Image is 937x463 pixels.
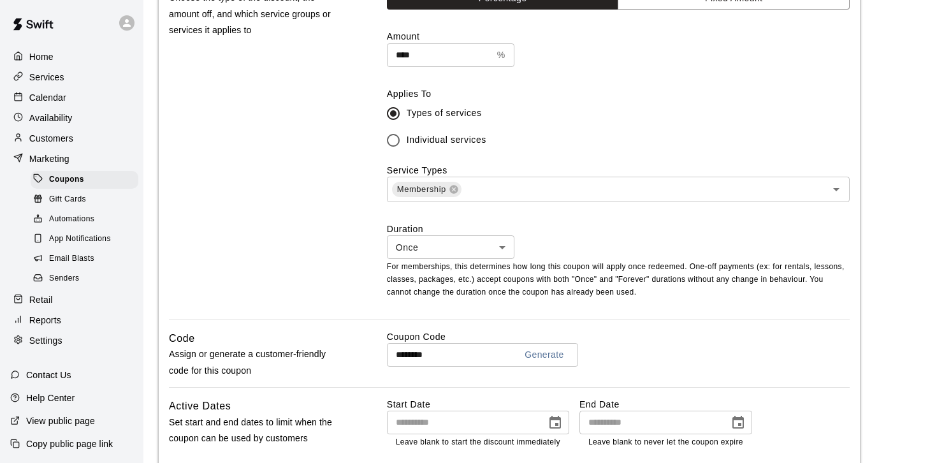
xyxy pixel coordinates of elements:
p: Copy public page link [26,437,113,450]
p: For memberships, this determines how long this coupon will apply once redeemed. One-off payments ... [387,261,850,299]
span: Types of services [407,107,482,120]
p: Help Center [26,392,75,404]
p: % [497,48,505,62]
p: Marketing [29,152,69,165]
a: Home [10,47,133,66]
a: Coupons [31,170,143,189]
p: Settings [29,334,62,347]
h6: Code [169,330,195,347]
p: Calendar [29,91,66,104]
button: Generate [519,343,569,367]
p: Reports [29,314,61,327]
a: Email Blasts [31,249,143,269]
button: Choose date [542,410,568,436]
a: Customers [10,129,133,148]
p: Assign or generate a customer-friendly code for this coupon [169,346,346,378]
label: Duration [387,223,850,235]
div: Automations [31,210,138,228]
span: Membership [392,183,451,196]
p: Contact Us [26,369,71,381]
span: Senders [49,272,80,285]
span: Individual services [407,133,486,147]
p: Customers [29,132,73,145]
h6: Active Dates [169,398,231,415]
a: Reports [10,311,133,330]
div: Gift Cards [31,191,138,209]
p: Leave blank to never let the coupon expire [588,436,743,449]
a: Marketing [10,149,133,168]
button: Choose date [725,410,751,436]
span: Email Blasts [49,253,94,265]
label: Start Date [387,398,569,411]
p: Availability [29,112,73,124]
a: Retail [10,290,133,309]
p: Retail [29,293,53,306]
label: Amount [387,30,850,43]
span: App Notifications [49,233,111,246]
label: Service Types [387,165,447,175]
a: Gift Cards [31,189,143,209]
span: Automations [49,213,94,226]
a: Automations [31,210,143,230]
p: View public page [26,415,95,427]
p: Set start and end dates to limit when the coupon can be used by customers [169,415,346,446]
span: Coupons [49,173,84,186]
p: Services [29,71,64,84]
div: Membership [392,182,461,197]
a: Services [10,68,133,87]
div: Email Blasts [31,250,138,268]
a: Availability [10,108,133,128]
div: Coupons [31,171,138,189]
label: Applies To [387,87,850,100]
label: End Date [579,398,752,411]
div: Senders [31,270,138,288]
a: Settings [10,331,133,350]
a: Calendar [10,88,133,107]
div: Once [387,235,514,259]
p: Leave blank to start the discount immediately [396,436,560,449]
a: Senders [31,269,143,289]
a: App Notifications [31,230,143,249]
span: Gift Cards [49,193,86,206]
p: Home [29,50,54,63]
button: Open [827,180,845,198]
label: Coupon Code [387,330,850,343]
div: App Notifications [31,230,138,248]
